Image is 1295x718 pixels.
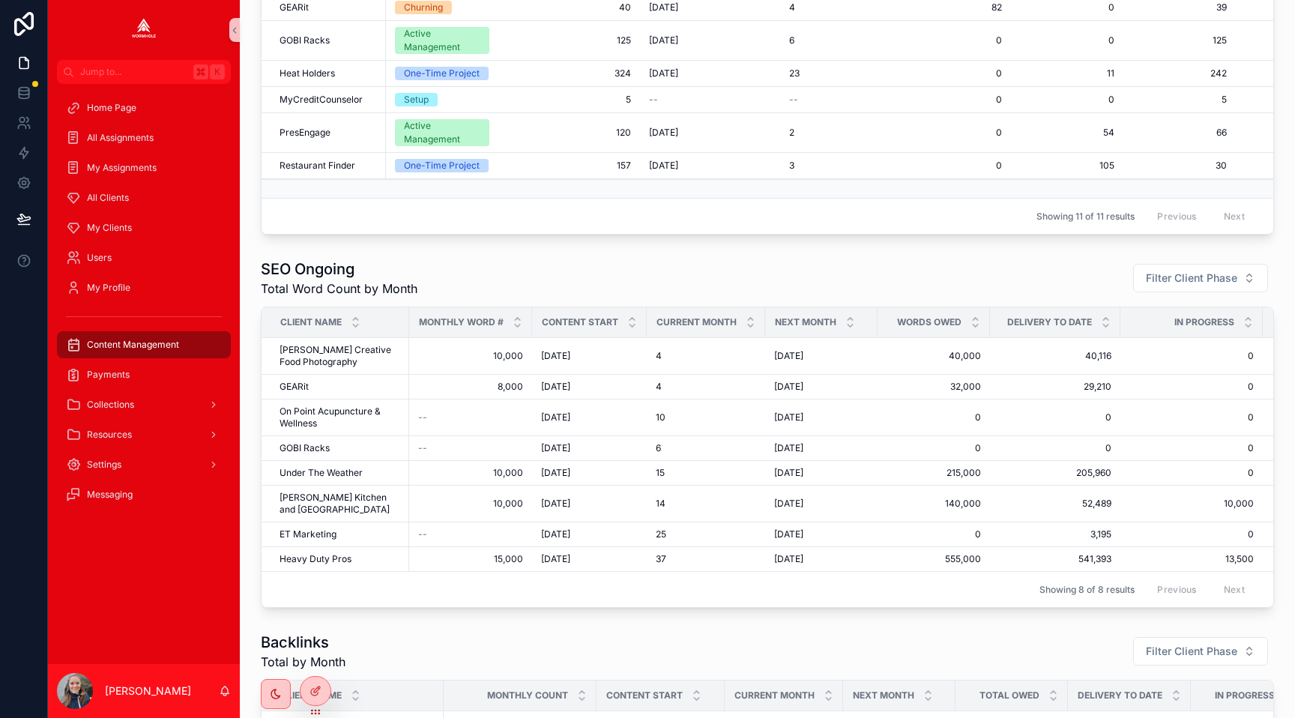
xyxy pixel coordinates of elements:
a: Heavy Duty Pros [280,553,400,565]
span: My Profile [87,282,130,294]
a: 29,210 [999,381,1111,393]
div: Churning [404,1,443,14]
a: 10,000 [418,467,523,479]
a: 40,116 [999,350,1111,362]
a: Under The Weather [280,467,400,479]
a: 10 [656,411,756,423]
span: 215,000 [887,467,981,479]
span: Content Management [87,339,179,351]
span: PresEngage [280,127,330,139]
a: 3 [789,160,890,172]
a: 5 [1132,94,1227,106]
span: 0 [999,411,1111,423]
button: Select Button [1133,637,1268,666]
span: 37 [656,553,666,565]
a: 324 [507,67,631,79]
a: 0 [1129,411,1254,423]
span: 11 [1020,67,1114,79]
a: 157 [507,160,631,172]
span: -- [418,528,427,540]
a: [DATE] [649,67,771,79]
a: 105 [1020,160,1114,172]
span: 555,000 [887,553,981,565]
a: 37 [656,553,756,565]
a: 0 [887,442,981,454]
span: [PERSON_NAME] Creative Food Photography [280,344,400,368]
span: 6 [789,34,794,46]
a: 0 [1129,528,1254,540]
a: 10,000 [1129,498,1254,510]
a: MyCreditCounselor [280,94,377,106]
span: Collections [87,399,134,411]
a: 0 [1129,467,1254,479]
span: Jump to... [80,66,187,78]
span: 125 [1132,34,1227,46]
span: Filter Client Phase [1146,271,1237,286]
a: Resources [57,421,231,448]
span: 4 [789,1,795,13]
a: 13,500 [1129,553,1254,565]
span: 140,000 [887,498,981,510]
span: [DATE] [774,528,803,540]
a: [DATE] [541,467,638,479]
button: Jump to...K [57,60,231,84]
a: Home Page [57,94,231,121]
span: [DATE] [774,442,803,454]
span: Heat Holders [280,67,335,79]
a: 39 [1132,1,1227,13]
h1: SEO Ongoing [261,259,417,280]
a: [DATE] [774,553,869,565]
span: Resources [87,429,132,441]
a: All Assignments [57,124,231,151]
a: [DATE] [541,350,638,362]
a: My Profile [57,274,231,301]
a: Payments [57,361,231,388]
a: [DATE] [649,34,771,46]
span: Total by Month [261,653,345,671]
a: 125 [507,34,631,46]
span: Total Owed [979,690,1039,702]
span: Messaging [87,489,133,501]
span: Showing 11 of 11 results [1036,211,1135,223]
span: 0 [887,411,981,423]
a: My Assignments [57,154,231,181]
span: My Assignments [87,162,157,174]
a: 0 [908,94,1002,106]
a: [DATE] [649,127,771,139]
a: One-Time Project [395,67,489,80]
a: 40,000 [887,350,981,362]
a: 10,000 [418,498,523,510]
p: [PERSON_NAME] [105,684,191,699]
a: 0 [1129,350,1254,362]
span: 8,000 [418,381,523,393]
span: [DATE] [774,411,803,423]
span: [DATE] [649,127,678,139]
a: 0 [887,528,981,540]
span: -- [418,442,427,454]
span: 23 [789,67,800,79]
a: 120 [507,127,631,139]
span: 4 [656,350,662,362]
span: MyCreditCounselor [280,94,363,106]
div: Active Management [404,119,480,146]
a: GOBI Racks [280,34,377,46]
span: Restaurant Finder [280,160,355,172]
a: 82 [908,1,1002,13]
a: 0 [1020,94,1114,106]
a: 54 [1020,127,1114,139]
span: [DATE] [541,467,570,479]
span: In Progress [1215,690,1275,702]
a: 0 [1020,1,1114,13]
img: App logo [132,18,156,42]
span: Users [87,252,112,264]
a: Users [57,244,231,271]
span: 52,489 [999,498,1111,510]
a: [DATE] [774,411,869,423]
